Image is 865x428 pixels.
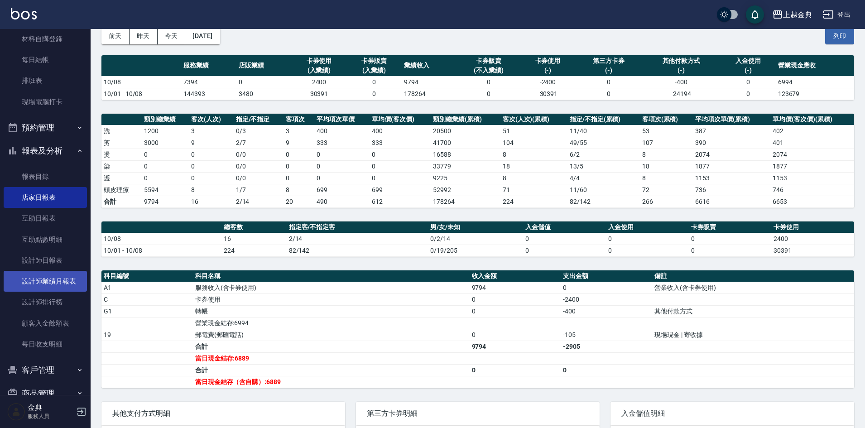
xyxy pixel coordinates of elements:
[652,329,854,341] td: 現場現金 | 寄收據
[101,184,142,196] td: 頭皮理療
[520,88,576,100] td: -30391
[4,166,87,187] a: 報表目錄
[428,233,523,245] td: 0/2/14
[567,184,640,196] td: 11 / 60
[561,305,652,317] td: -400
[640,114,693,125] th: 客項次(累積)
[776,76,854,88] td: 6994
[567,137,640,149] td: 49 / 55
[189,114,234,125] th: 客次(人次)
[470,329,561,341] td: 0
[457,76,520,88] td: 0
[284,160,314,172] td: 0
[181,55,236,77] th: 服務業績
[130,28,158,44] button: 昨天
[370,184,431,196] td: 699
[236,76,292,88] td: 0
[284,149,314,160] td: 0
[561,341,652,352] td: -2905
[644,66,718,75] div: (-)
[101,221,854,257] table: a dense table
[4,334,87,355] a: 每日收支明細
[101,149,142,160] td: 燙
[4,250,87,271] a: 設計師日報表
[292,88,347,100] td: 30391
[28,403,74,412] h5: 金典
[642,88,721,100] td: -24194
[181,88,236,100] td: 144393
[234,184,284,196] td: 1 / 7
[693,184,771,196] td: 736
[101,233,221,245] td: 10/08
[606,233,689,245] td: 0
[523,66,573,75] div: (-)
[640,137,693,149] td: 107
[112,409,334,418] span: 其他支付方式明細
[4,292,87,313] a: 設計師排行榜
[4,208,87,229] a: 互助日報表
[4,313,87,334] a: 顧客入金餘額表
[7,403,25,421] img: Person
[652,282,854,293] td: 營業收入(含卡券使用)
[577,56,639,66] div: 第三方卡券
[693,149,771,160] td: 2074
[101,125,142,137] td: 洗
[284,137,314,149] td: 9
[284,114,314,125] th: 客項次
[4,29,87,49] a: 材料自購登錄
[370,172,431,184] td: 0
[101,88,181,100] td: 10/01 - 10/08
[693,172,771,184] td: 1153
[193,305,470,317] td: 轉帳
[349,66,399,75] div: (入業績)
[500,149,567,160] td: 8
[640,196,693,207] td: 266
[284,172,314,184] td: 0
[693,125,771,137] td: 387
[561,364,652,376] td: 0
[234,160,284,172] td: 0 / 0
[314,149,370,160] td: 0
[567,125,640,137] td: 11 / 40
[470,364,561,376] td: 0
[771,245,854,256] td: 30391
[193,352,470,364] td: 當日現金結存:6889
[370,137,431,149] td: 333
[606,221,689,233] th: 入金使用
[693,137,771,149] td: 390
[193,329,470,341] td: 郵電費(郵匯電話)
[431,196,500,207] td: 178264
[771,233,854,245] td: 2400
[189,196,234,207] td: 16
[189,137,234,149] td: 9
[640,160,693,172] td: 18
[101,76,181,88] td: 10/08
[287,245,428,256] td: 82/142
[101,172,142,184] td: 護
[4,382,87,405] button: 商品管理
[314,184,370,196] td: 699
[776,55,854,77] th: 營業現金應收
[470,341,561,352] td: 9794
[4,70,87,91] a: 排班表
[606,245,689,256] td: 0
[577,66,639,75] div: (-)
[500,172,567,184] td: 8
[689,221,772,233] th: 卡券販賣
[819,6,854,23] button: 登出
[770,137,854,149] td: 401
[349,56,399,66] div: 卡券販賣
[236,88,292,100] td: 3480
[642,76,721,88] td: -400
[181,76,236,88] td: 7394
[640,172,693,184] td: 8
[193,341,470,352] td: 合計
[500,160,567,172] td: 18
[402,55,457,77] th: 業績收入
[185,28,220,44] button: [DATE]
[370,125,431,137] td: 400
[101,270,193,282] th: 科目編號
[561,293,652,305] td: -2400
[770,125,854,137] td: 402
[723,56,774,66] div: 入金使用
